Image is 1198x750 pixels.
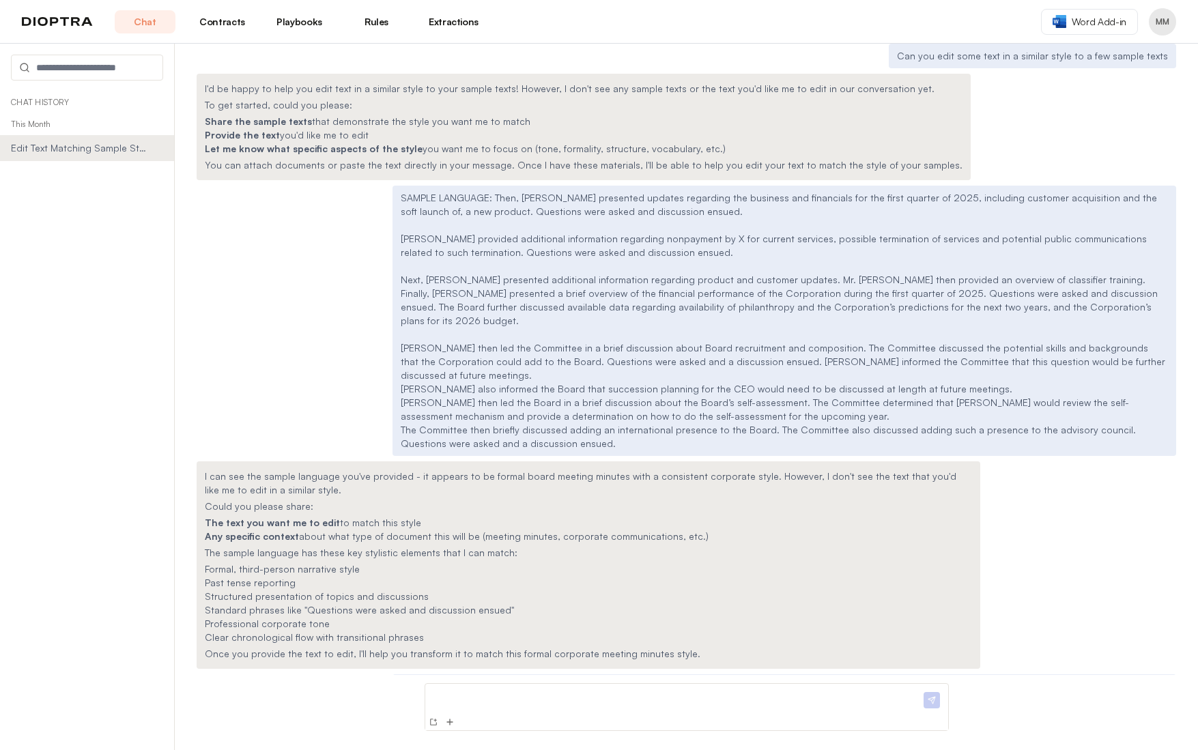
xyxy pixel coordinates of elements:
[312,115,530,127] span: that demonstrate the style you want me to match
[340,517,421,528] span: to match this style
[192,10,253,33] a: Contracts
[205,115,312,127] strong: Share the sample texts
[401,382,1168,396] p: [PERSON_NAME] also informed the Board that succession planning for the CEO would need to be discu...
[205,618,330,629] span: Professional corporate tone
[443,715,457,729] button: Add Files
[205,631,424,643] span: Clear chronological flow with transitional phrases
[423,143,726,154] span: you want me to focus on (tone, formality, structure, vocabulary, etc.)
[423,10,484,33] a: Extractions
[897,49,1168,63] p: Can you edit some text in a similar style to a few sample texts
[205,143,423,154] strong: Let me know what specific aspects of the style
[205,577,296,588] span: Past tense reporting
[205,158,962,172] p: You can attach documents or paste the text directly in your message. Once I have these materials,...
[401,423,1168,450] p: The Committee then briefly discussed adding an international presence to the Board. The Committee...
[11,97,163,108] p: Chat History
[205,517,340,528] strong: The text you want me to edit
[205,647,972,661] p: Once you provide the text to edit, I'll help you transform it to match this formal corporate meet...
[205,129,280,141] strong: Provide the text
[401,191,1168,218] p: SAMPLE LANGUAGE: Then, [PERSON_NAME] presented updates regarding the business and financials for ...
[1072,15,1126,29] span: Word Add-in
[205,82,962,96] p: I'd be happy to help you edit text in a similar style to your sample texts! However, I don't see ...
[1053,15,1066,28] img: word
[924,692,940,708] img: Send
[205,500,972,513] p: Could you please share:
[22,17,93,27] img: logo
[1149,8,1176,35] button: Profile menu
[401,341,1168,382] p: [PERSON_NAME] then led the Committee in a brief discussion about Board recruitment and compositio...
[205,604,514,616] span: Standard phrases like "Questions were asked and discussion ensued"
[427,715,440,729] button: New Conversation
[444,717,455,727] img: Add Files
[11,141,148,155] span: Edit Text Matching Sample Style
[401,396,1168,423] p: [PERSON_NAME] then led the Board in a brief discussion about the Board’s self-assessment. The Com...
[1041,9,1138,35] a: Word Add-in
[401,232,1168,259] p: [PERSON_NAME] provided additional information regarding nonpayment by X for current services, pos...
[299,530,709,542] span: about what type of document this will be (meeting minutes, corporate communications, etc.)
[280,129,369,141] span: you'd like me to edit
[269,10,330,33] a: Playbooks
[205,470,972,497] p: I can see the sample language you've provided - it appears to be formal board meeting minutes wit...
[205,98,962,112] p: To get started, could you please:
[205,563,360,575] span: Formal, third-person narrative style
[205,546,972,560] p: The sample language has these key stylistic elements that I can match:
[205,590,429,602] span: Structured presentation of topics and discussions
[401,273,1168,328] p: Next, [PERSON_NAME] presented additional information regarding product and customer updates. Mr. ...
[428,717,439,727] img: New Conversation
[346,10,407,33] a: Rules
[115,10,175,33] a: Chat
[205,530,299,542] strong: Any specific context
